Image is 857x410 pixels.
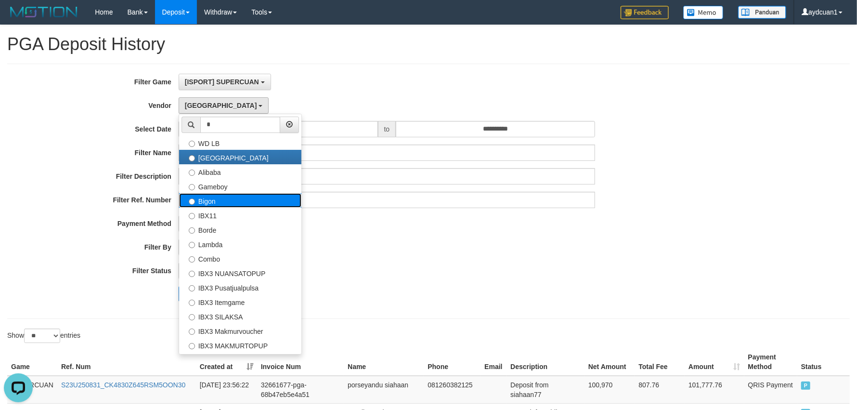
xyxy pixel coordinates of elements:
span: PAID [801,382,811,390]
h1: PGA Deposit History [7,35,850,54]
th: Invoice Num [257,348,344,376]
select: Showentries [24,329,60,343]
label: Bigon [179,193,301,208]
th: Created at: activate to sort column ascending [196,348,257,376]
span: [ISPORT] SUPERCUAN [185,78,259,86]
td: 081260382125 [424,376,480,404]
th: Amount: activate to sort column ascending [685,348,744,376]
span: to [378,121,396,137]
th: Game [7,348,57,376]
label: IBX3 Makmurvoucher [179,323,301,338]
label: [GEOGRAPHIC_DATA] [179,150,301,164]
label: IBX3 NUANSATOPUP [179,265,301,280]
input: Combo [189,256,195,263]
input: Gameboy [189,184,195,190]
label: Lambda [179,237,301,251]
label: WD LB [179,135,301,150]
label: IBX3 Pusatjualpulsa [179,280,301,294]
td: 101,777.76 [685,376,744,404]
input: IBX3 Pusatjualpulsa [189,285,195,291]
label: IBX3 Itemgame [179,294,301,309]
th: Ref. Num [57,348,196,376]
input: IBX3 SILAKSA [189,314,195,320]
label: IBX3 SILAKSA [179,309,301,323]
td: porseyandu siahaan [344,376,424,404]
input: Borde [189,227,195,234]
button: [ISPORT] SUPERCUAN [179,74,271,90]
th: Net Amount [584,348,635,376]
input: IBX11 [189,213,195,219]
td: 100,970 [584,376,635,404]
td: QRIS Payment [744,376,797,404]
input: IBX3 Itemgame [189,300,195,306]
input: IBX3 Makmurvoucher [189,329,195,335]
td: [DATE] 23:56:22 [196,376,257,404]
input: [GEOGRAPHIC_DATA] [189,155,195,161]
th: Email [480,348,506,376]
label: Combo [179,251,301,265]
button: Open LiveChat chat widget [4,4,33,33]
img: panduan.png [738,6,786,19]
td: 32661677-pga-68b47eb5e4a51 [257,376,344,404]
input: Alibaba [189,170,195,176]
th: Phone [424,348,480,376]
img: Button%20Memo.svg [683,6,724,19]
label: IBX11 [179,208,301,222]
label: IBX3 Pilihvoucher [179,352,301,367]
input: IBX3 NUANSATOPUP [189,271,195,277]
th: Status [797,348,850,376]
input: Bigon [189,198,195,205]
input: Lambda [189,242,195,248]
span: [GEOGRAPHIC_DATA] [185,102,257,109]
label: Alibaba [179,164,301,179]
input: WD LB [189,141,195,147]
img: Feedback.jpg [621,6,669,19]
input: IBX3 MAKMURTOPUP [189,343,195,349]
th: Description [506,348,584,376]
a: S23U250831_CK4830Z645RSM5OON30 [61,381,185,389]
td: 807.76 [635,376,685,404]
label: Gameboy [179,179,301,193]
label: Borde [179,222,301,237]
img: MOTION_logo.png [7,5,80,19]
th: Payment Method [744,348,797,376]
button: [GEOGRAPHIC_DATA] [179,97,269,114]
th: Name [344,348,424,376]
label: Show entries [7,329,80,343]
td: Deposit from siahaan77 [506,376,584,404]
th: Total Fee [635,348,685,376]
label: IBX3 MAKMURTOPUP [179,338,301,352]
